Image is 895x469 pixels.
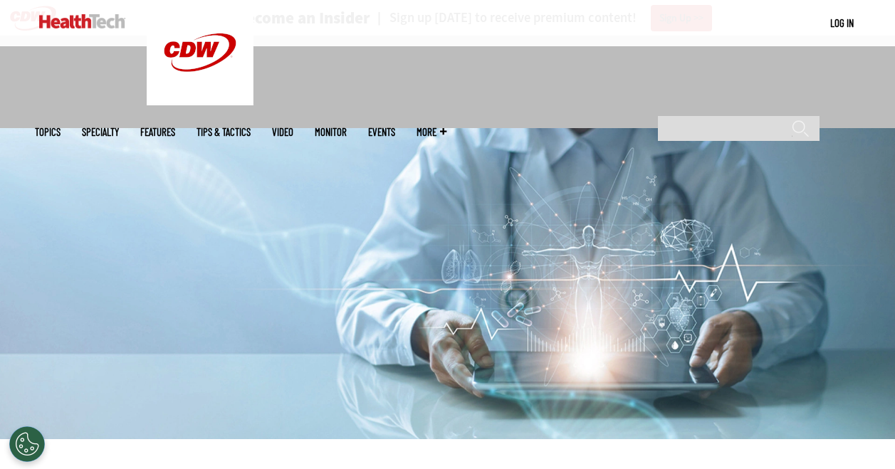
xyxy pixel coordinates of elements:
[315,127,347,137] a: MonITor
[830,16,854,31] div: User menu
[35,127,61,137] span: Topics
[9,426,45,462] button: Open Preferences
[147,94,253,109] a: CDW
[368,127,395,137] a: Events
[830,16,854,29] a: Log in
[9,426,45,462] div: Cookies Settings
[39,14,125,28] img: Home
[197,127,251,137] a: Tips & Tactics
[417,127,446,137] span: More
[140,127,175,137] a: Features
[82,127,119,137] span: Specialty
[272,127,293,137] a: Video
